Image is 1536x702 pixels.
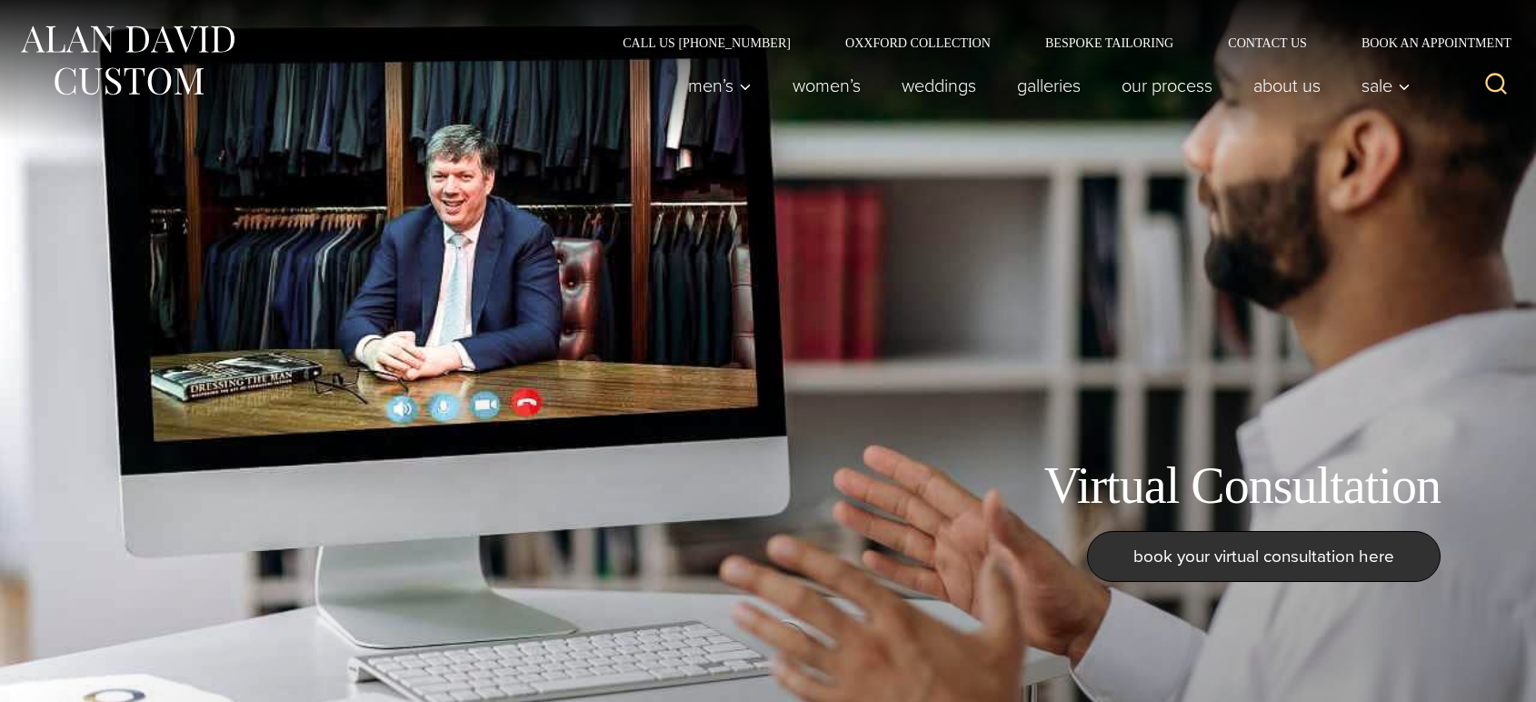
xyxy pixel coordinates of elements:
[1087,531,1441,582] a: book your virtual consultation here
[1233,67,1342,104] a: About Us
[818,36,1018,49] a: Oxxford Collection
[1361,76,1411,95] span: Sale
[595,36,1518,49] nav: Secondary Navigation
[1133,543,1394,569] span: book your virtual consultation here
[1102,67,1233,104] a: Our Process
[997,67,1102,104] a: Galleries
[882,67,997,104] a: weddings
[773,67,882,104] a: Women’s
[688,76,752,95] span: Men’s
[1334,36,1518,49] a: Book an Appointment
[1018,36,1201,49] a: Bespoke Tailoring
[668,67,1421,104] nav: Primary Navigation
[595,36,818,49] a: Call Us [PHONE_NUMBER]
[1474,64,1518,107] button: View Search Form
[1044,456,1441,516] h1: Virtual Consultation
[18,20,236,101] img: Alan David Custom
[1201,36,1334,49] a: Contact Us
